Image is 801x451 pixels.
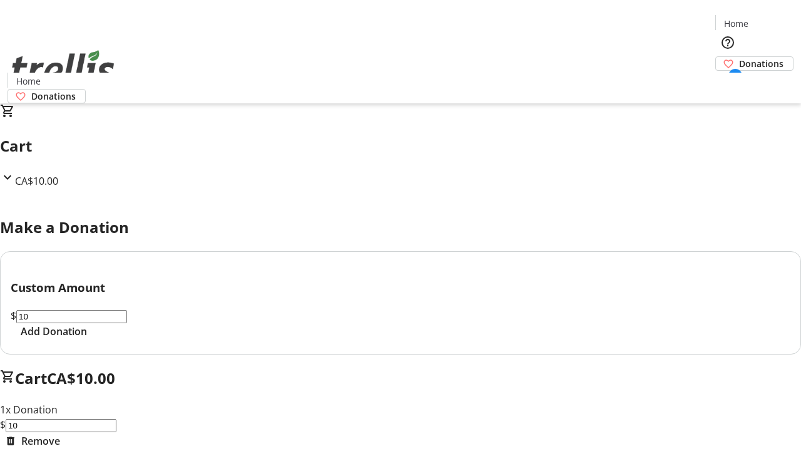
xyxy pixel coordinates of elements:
a: Donations [8,89,86,103]
span: Home [16,75,41,88]
span: Add Donation [21,324,87,339]
span: Donations [31,90,76,103]
a: Home [8,75,48,88]
button: Help [715,30,740,55]
span: Home [724,17,748,30]
button: Cart [715,71,740,96]
button: Add Donation [11,324,97,339]
span: Remove [21,433,60,448]
span: CA$10.00 [15,174,58,188]
span: $ [11,309,16,323]
input: Donation Amount [16,310,127,323]
img: Orient E2E Organization qXEusMBIYX's Logo [8,36,119,99]
h3: Custom Amount [11,279,790,296]
a: Donations [715,56,793,71]
a: Home [716,17,756,30]
input: Donation Amount [6,419,116,432]
span: Donations [739,57,783,70]
span: CA$10.00 [47,368,115,388]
